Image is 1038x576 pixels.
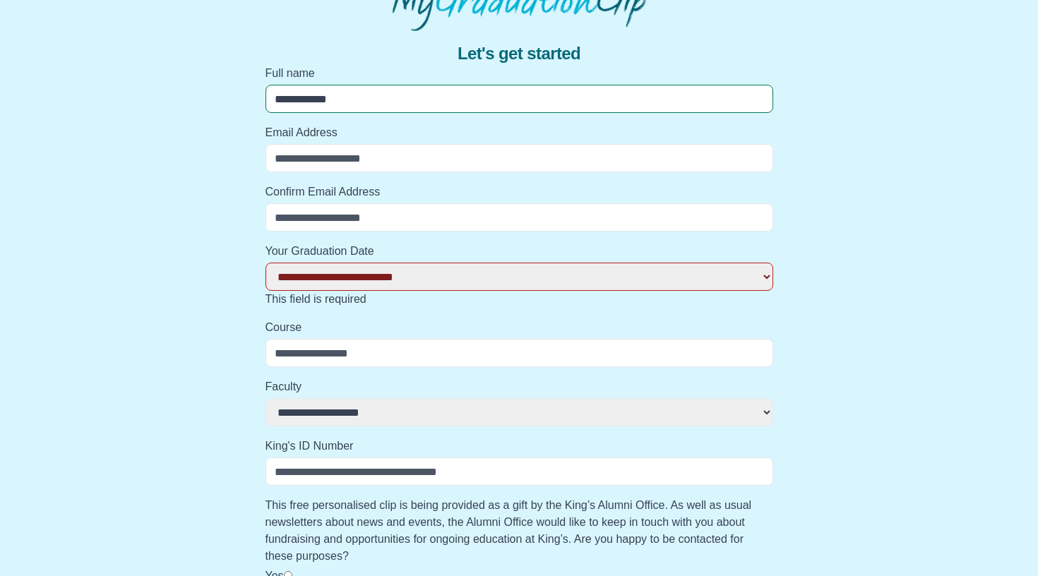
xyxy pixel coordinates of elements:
[266,438,773,455] label: King's ID Number
[266,184,773,200] label: Confirm Email Address
[266,497,773,565] label: This free personalised clip is being provided as a gift by the King’s Alumni Office. As well as u...
[266,65,773,82] label: Full name
[266,124,773,141] label: Email Address
[266,378,773,395] label: Faculty
[266,293,366,305] span: This field is required
[266,243,773,260] label: Your Graduation Date
[458,42,580,65] span: Let's get started
[266,319,773,336] label: Course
